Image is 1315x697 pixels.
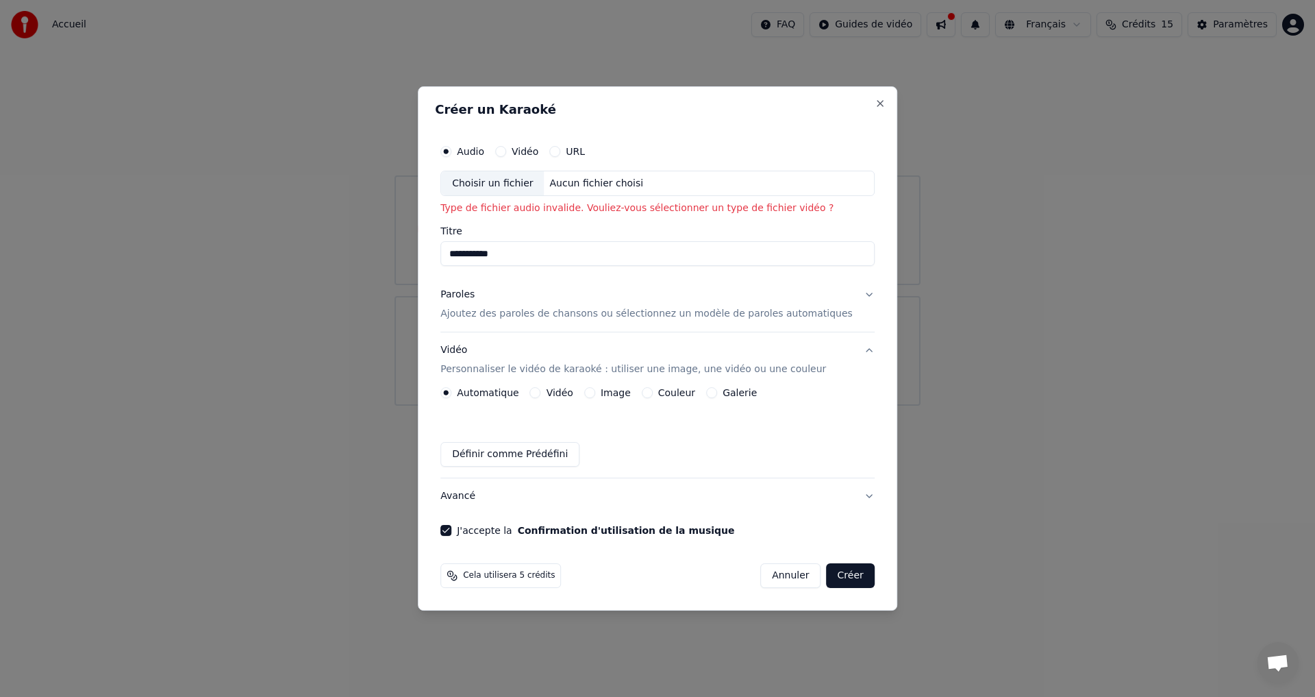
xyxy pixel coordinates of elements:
label: Automatique [457,388,518,398]
h2: Créer un Karaoké [435,103,880,116]
button: VidéoPersonnaliser le vidéo de karaoké : utiliser une image, une vidéo ou une couleur [440,332,875,387]
button: J'accepte la [518,526,735,535]
button: Annuler [760,563,821,588]
p: Ajoutez des paroles de chansons ou sélectionnez un modèle de paroles automatiques [440,308,853,321]
p: Personnaliser le vidéo de karaoké : utiliser une image, une vidéo ou une couleur [440,363,826,376]
p: Type de fichier audio invalide. Vouliez-vous sélectionner un type de fichier vidéo ? [440,202,875,216]
label: J'accepte la [457,526,734,535]
div: Paroles [440,289,475,302]
div: Choisir un fichier [441,171,544,196]
label: Couleur [658,388,695,398]
button: Avancé [440,478,875,514]
button: ParolesAjoutez des paroles de chansons ou sélectionnez un modèle de paroles automatiques [440,278,875,332]
label: Image [601,388,631,398]
div: Vidéo [440,343,826,376]
label: URL [566,147,585,156]
label: Titre [440,227,875,236]
label: Vidéo [547,388,573,398]
button: Créer [827,563,875,588]
label: Audio [457,147,484,156]
span: Cela utilisera 5 crédits [463,570,555,581]
label: Galerie [723,388,757,398]
div: VidéoPersonnaliser le vidéo de karaoké : utiliser une image, une vidéo ou une couleur [440,387,875,478]
button: Définir comme Prédéfini [440,442,579,467]
div: Aucun fichier choisi [544,177,649,191]
label: Vidéo [512,147,538,156]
